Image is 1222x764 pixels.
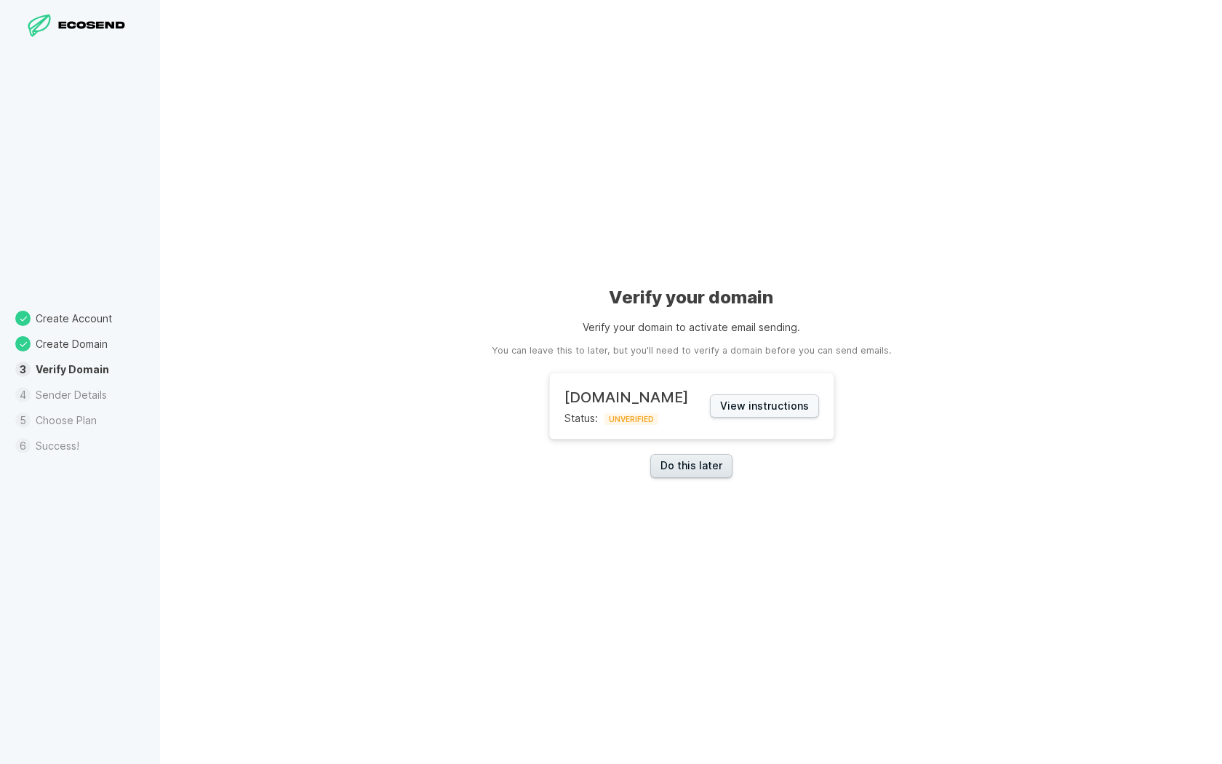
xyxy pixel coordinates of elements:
a: Do this later [650,454,732,478]
span: UNVERIFIED [604,413,658,425]
p: Verify your domain to activate email sending. [583,319,800,335]
h1: Verify your domain [609,286,773,309]
h2: [DOMAIN_NAME] [564,389,688,406]
button: View instructions [710,394,819,418]
aside: You can leave this to later, but you'll need to verify a domain before you can send emails. [492,344,891,358]
div: Status: [564,389,688,423]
